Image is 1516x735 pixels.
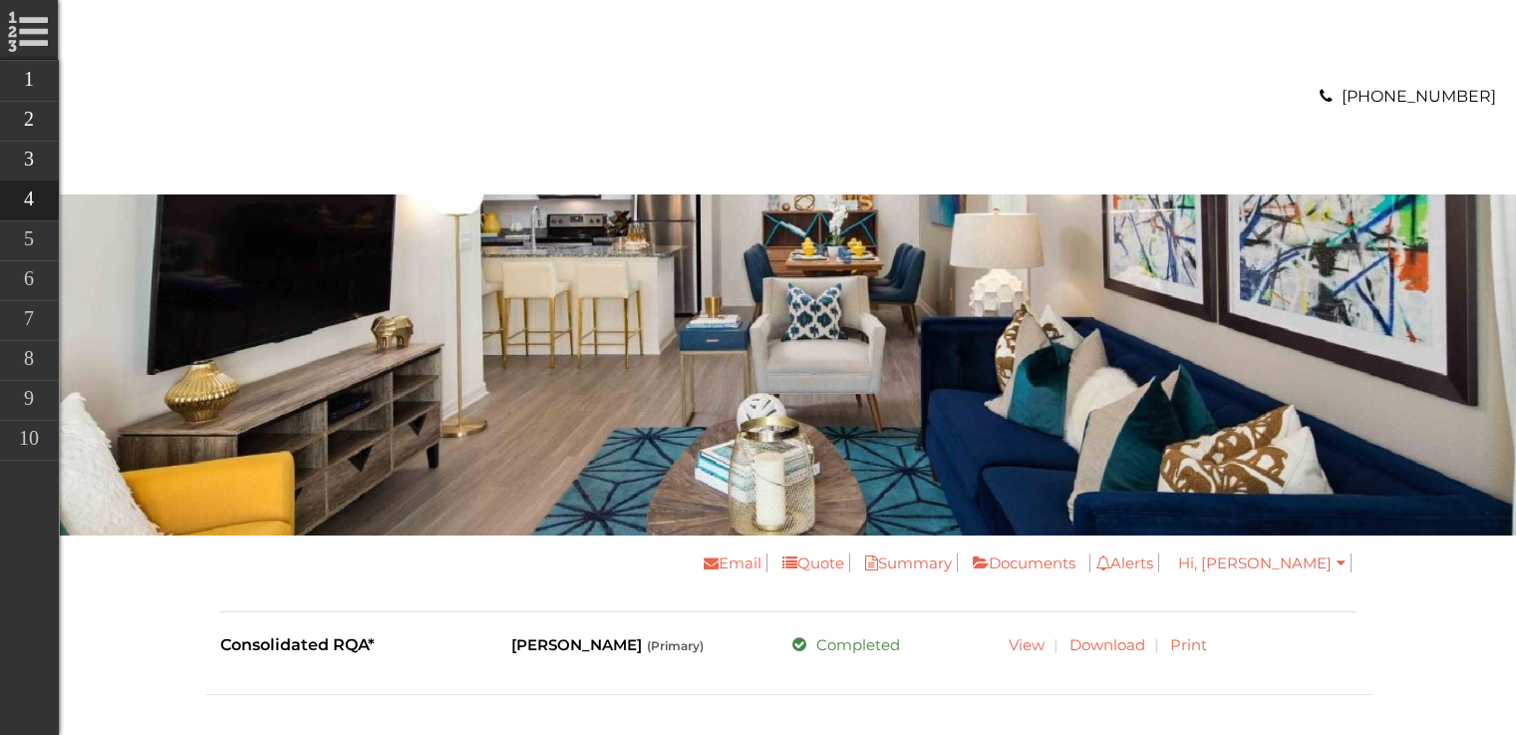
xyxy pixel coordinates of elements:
[60,194,1516,536] img: A living room with a blue couch and a television on the wall.
[689,553,767,572] a: Email
[1165,635,1207,654] a: Print
[1342,87,1496,106] a: [PHONE_NUMBER]
[80,20,234,175] img: A graphic with a red M and the word SOUTH.
[1089,553,1159,572] a: Alerts
[850,553,958,572] a: Summary
[767,553,850,572] a: Quote
[642,638,704,653] span: (Primary)
[958,553,1080,572] a: Documents
[60,194,1516,536] div: banner
[1064,635,1145,654] a: Download
[205,632,497,673] div: Consolidated RQA*
[511,632,792,659] div: [PERSON_NAME]
[792,632,1004,658] div: Completed
[1173,553,1352,572] a: Hi, [PERSON_NAME]
[1004,635,1045,654] a: View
